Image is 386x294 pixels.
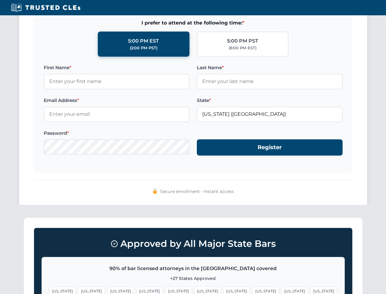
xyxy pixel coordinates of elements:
[9,3,82,12] img: Trusted CLEs
[130,45,157,51] div: (2:00 PM PST)
[44,107,189,122] input: Enter your email
[44,130,189,137] label: Password
[227,37,258,45] div: 5:00 PM PST
[197,64,343,71] label: Last Name
[128,37,159,45] div: 5:00 PM EST
[197,97,343,104] label: State
[44,19,343,27] span: I prefer to attend at the following time:
[49,265,337,273] p: 90% of bar licensed attorneys in the [GEOGRAPHIC_DATA] covered
[160,188,234,195] span: Secure enrollment • Instant access
[153,189,157,194] img: 🔒
[44,64,189,71] label: First Name
[49,275,337,282] p: +27 States Approved
[197,139,343,156] button: Register
[229,45,256,51] div: (8:00 PM EST)
[197,74,343,89] input: Enter your last name
[44,74,189,89] input: Enter your first name
[44,97,189,104] label: Email Address
[42,236,345,252] h3: Approved by All Major State Bars
[197,107,343,122] input: Florida (FL)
